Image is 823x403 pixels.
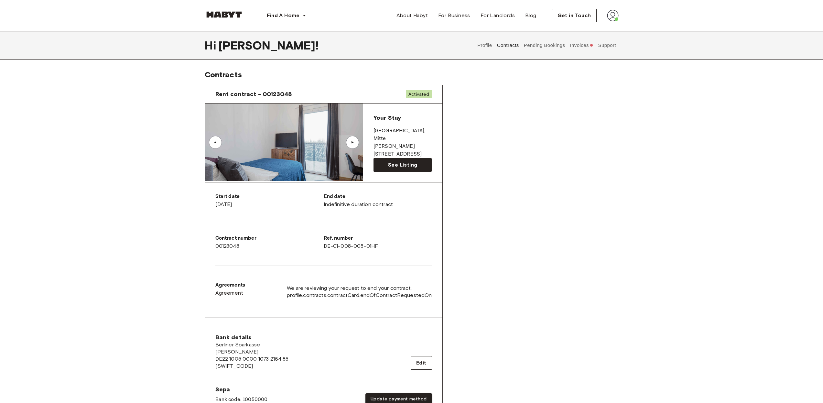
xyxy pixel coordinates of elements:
p: End date [324,193,432,201]
a: Blog [520,9,542,22]
span: [PERSON_NAME] [215,348,289,355]
p: Start date [215,193,324,201]
div: [DATE] [215,193,324,208]
img: Image of the room [205,103,363,181]
a: About Habyt [391,9,433,22]
span: For Landlords [481,12,515,19]
span: Bank details [215,333,289,341]
button: Find A Home [262,9,311,22]
button: Invoices [569,31,594,60]
span: [SWIFT_CODE] [215,363,289,370]
button: Get in Touch [552,9,597,22]
div: DE-01-008-005-01HF [324,234,432,250]
span: Berliner Sparkasse [215,341,289,348]
a: For Business [433,9,475,22]
button: Edit [411,356,432,370]
p: [GEOGRAPHIC_DATA] , Mitte [374,127,432,143]
span: Agreement [215,289,244,297]
span: See Listing [388,161,417,169]
div: user profile tabs [475,31,619,60]
span: profile.contracts.contractCard.endOfContractRequestedOn [287,292,432,299]
p: Contract number [215,234,324,242]
a: Agreement [215,289,245,297]
span: Edit [416,359,427,367]
a: See Listing [374,158,432,172]
span: Your Stay [374,114,401,121]
button: Contracts [496,31,520,60]
img: avatar [607,10,619,21]
div: Indefinitive duration contract [324,193,432,208]
p: Ref. number [324,234,432,242]
button: Support [597,31,617,60]
span: We are reviewing your request to end your contract. [287,285,432,292]
p: [PERSON_NAME][STREET_ADDRESS] [374,143,432,158]
span: Rent contract - 00123048 [215,90,292,98]
span: Activated [406,90,432,98]
span: Sepa [215,386,268,393]
span: Blog [525,12,536,19]
div: ▲ [212,140,219,144]
span: Hi [205,38,219,52]
span: Find A Home [267,12,300,19]
span: For Business [438,12,470,19]
p: Agreements [215,281,245,289]
span: Get in Touch [558,12,591,19]
div: ▲ [349,140,356,144]
span: About Habyt [396,12,428,19]
img: Habyt [205,11,244,18]
span: Contracts [205,70,242,79]
button: Profile [477,31,493,60]
a: For Landlords [475,9,520,22]
button: Pending Bookings [523,31,566,60]
div: 00123048 [215,234,324,250]
span: DE22 1005 0000 1073 2164 85 [215,355,289,363]
span: [PERSON_NAME] ! [219,38,319,52]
